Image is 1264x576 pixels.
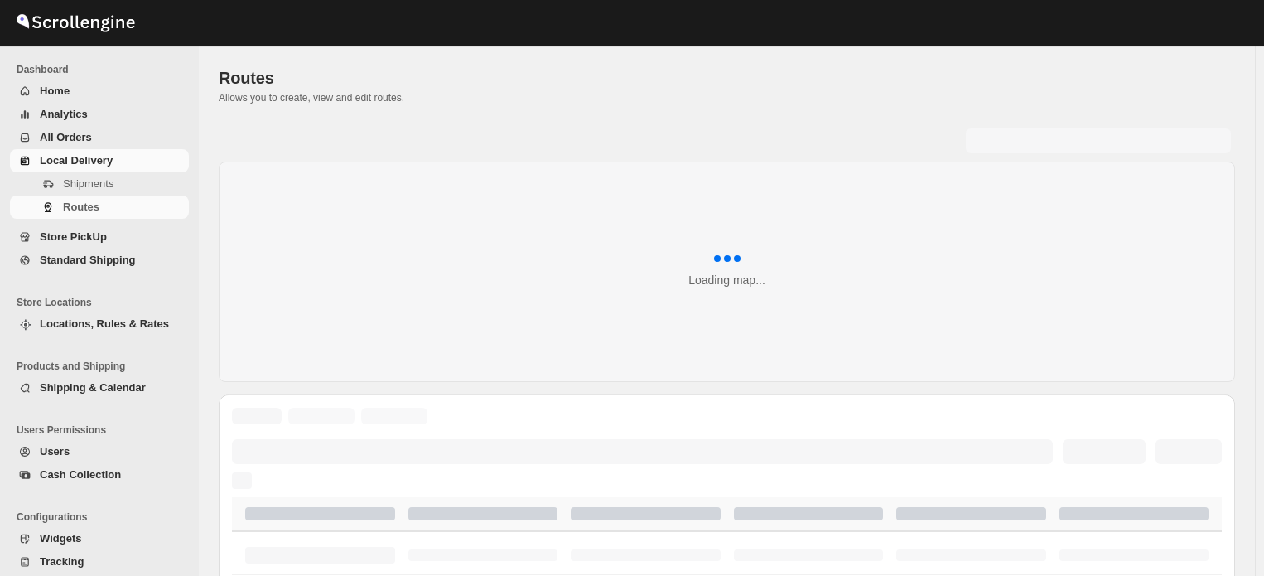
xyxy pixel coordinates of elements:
[40,532,81,545] span: Widgets
[40,154,113,167] span: Local Delivery
[10,376,189,399] button: Shipping & Calendar
[40,108,88,120] span: Analytics
[40,468,121,481] span: Cash Collection
[40,381,146,394] span: Shipping & Calendar
[40,85,70,97] span: Home
[219,91,1235,104] p: Allows you to create, view and edit routes.
[40,555,84,568] span: Tracking
[17,360,191,373] span: Products and Shipping
[63,201,99,213] span: Routes
[10,440,189,463] button: Users
[40,230,107,243] span: Store PickUp
[10,550,189,574] button: Tracking
[10,312,189,336] button: Locations, Rules & Rates
[688,272,765,288] div: Loading map...
[40,445,70,457] span: Users
[10,126,189,149] button: All Orders
[10,103,189,126] button: Analytics
[10,463,189,486] button: Cash Collection
[219,69,274,87] span: Routes
[10,80,189,103] button: Home
[63,177,113,190] span: Shipments
[17,63,191,76] span: Dashboard
[10,196,189,219] button: Routes
[17,424,191,437] span: Users Permissions
[40,131,92,143] span: All Orders
[17,511,191,524] span: Configurations
[10,172,189,196] button: Shipments
[17,296,191,309] span: Store Locations
[40,317,169,330] span: Locations, Rules & Rates
[40,254,136,266] span: Standard Shipping
[10,527,189,550] button: Widgets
